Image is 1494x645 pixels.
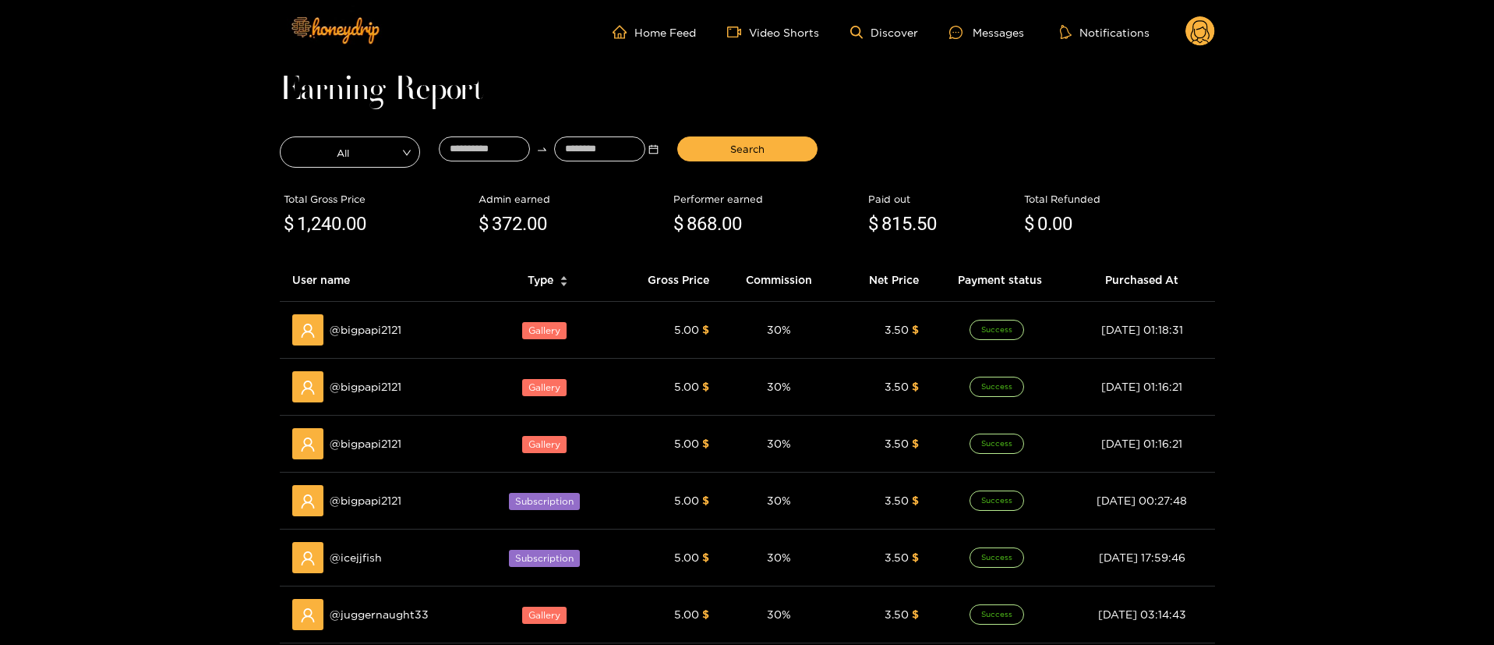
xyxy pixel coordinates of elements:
span: 30 % [767,608,791,620]
span: $ [1024,210,1034,239]
span: swap-right [536,144,548,155]
span: 5.00 [674,608,699,620]
th: Purchased At [1069,259,1215,302]
span: @ juggernaught33 [330,606,429,623]
span: $ [702,494,709,506]
span: 3.50 [885,551,909,563]
span: 3.50 [885,438,909,449]
span: .00 [1047,213,1072,235]
span: $ [702,438,709,449]
span: 30 % [767,438,791,449]
span: [DATE] 01:16:21 [1101,381,1182,392]
button: Notifications [1055,24,1154,40]
span: 3.50 [885,381,909,392]
span: user [300,380,316,395]
span: 5.00 [674,324,699,335]
span: Success [970,604,1024,625]
div: Admin earned [479,191,666,207]
span: Success [970,320,1024,340]
div: Total Refunded [1024,191,1211,207]
span: $ [912,494,919,506]
span: $ [912,608,919,620]
span: Type [528,271,553,289]
span: .00 [522,213,547,235]
span: Gallery [522,607,567,624]
span: Success [970,377,1024,397]
span: user [300,437,316,452]
th: Commission [722,259,837,302]
span: Gallery [522,379,567,396]
a: Discover [850,26,918,39]
span: 3.50 [885,608,909,620]
span: $ [868,210,878,239]
span: 30 % [767,551,791,563]
span: $ [673,210,683,239]
span: $ [479,210,489,239]
span: @ bigpapi2121 [330,435,401,452]
span: 30 % [767,381,791,392]
span: video-camera [727,25,749,39]
span: $ [912,324,919,335]
span: Subscription [509,493,580,510]
span: 1,240 [297,213,341,235]
span: $ [912,551,919,563]
span: to [536,144,548,155]
span: 3.50 [885,324,909,335]
span: $ [702,324,709,335]
span: @ bigpapi2121 [330,321,401,338]
span: 5.00 [674,494,699,506]
span: 30 % [767,324,791,335]
span: user [300,494,316,509]
span: $ [702,551,709,563]
div: Performer earned [673,191,860,207]
span: Gallery [522,436,567,453]
th: Gross Price [612,259,721,302]
span: 0 [1037,213,1047,235]
a: Home Feed [613,25,696,39]
span: caret-down [560,280,568,289]
span: 5.00 [674,381,699,392]
span: home [613,25,634,39]
span: $ [702,381,709,392]
div: Messages [949,23,1024,41]
div: Total Gross Price [284,191,471,207]
span: [DATE] 03:14:43 [1098,608,1186,620]
span: @ icejjfish [330,549,382,566]
span: 372 [492,213,522,235]
span: $ [284,210,294,239]
span: 5.00 [674,438,699,449]
span: 3.50 [885,494,909,506]
span: 815 [881,213,912,235]
span: .50 [912,213,937,235]
span: caret-up [560,274,568,282]
span: All [281,141,419,163]
span: .00 [717,213,742,235]
span: Success [970,434,1024,454]
span: [DATE] 00:27:48 [1097,494,1187,506]
h1: Earning Report [280,80,1215,101]
span: 30 % [767,494,791,506]
span: @ bigpapi2121 [330,492,401,509]
span: [DATE] 17:59:46 [1099,551,1185,563]
span: 868 [687,213,717,235]
th: User name [280,259,483,302]
span: $ [702,608,709,620]
span: [DATE] 01:16:21 [1101,438,1182,449]
button: Search [677,136,818,161]
span: user [300,551,316,566]
th: Payment status [931,259,1069,302]
span: Gallery [522,322,567,339]
div: Paid out [868,191,1016,207]
th: Net Price [836,259,931,302]
span: $ [912,438,919,449]
span: [DATE] 01:18:31 [1101,324,1183,335]
span: @ bigpapi2121 [330,378,401,395]
span: 5.00 [674,551,699,563]
span: Success [970,548,1024,568]
span: .00 [341,213,366,235]
a: Video Shorts [727,25,819,39]
span: user [300,608,316,623]
span: user [300,323,316,338]
span: Subscription [509,550,580,567]
span: $ [912,381,919,392]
